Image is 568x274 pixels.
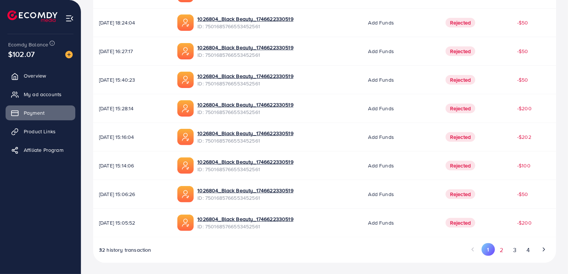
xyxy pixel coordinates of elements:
[536,241,562,268] iframe: Chat
[197,194,293,202] span: ID: 7501685766553452561
[177,72,194,88] img: ic-ads-acc.e4c84228.svg
[99,219,165,226] span: [DATE] 15:05:52
[6,87,75,102] a: My ad accounts
[7,10,58,22] img: logo
[197,72,293,80] a: 1026804_Black Beauty_1746622330519
[517,19,528,26] span: -$50
[197,130,293,137] a: 1026804_Black Beauty_1746622330519
[197,23,293,30] span: ID: 7501685766553452561
[177,215,194,231] img: ic-ads-acc.e4c84228.svg
[99,190,165,198] span: [DATE] 15:06:26
[495,243,508,257] button: Go to page 2
[446,18,475,27] span: Rejected
[522,243,535,257] button: Go to page 4
[24,146,63,154] span: Affiliate Program
[466,243,550,257] ul: Pagination
[368,190,394,198] span: Add funds
[368,105,394,112] span: Add funds
[99,19,165,26] span: [DATE] 18:24:04
[177,100,194,117] img: ic-ads-acc.e4c84228.svg
[368,76,394,84] span: Add funds
[65,51,73,58] img: image
[508,243,522,257] button: Go to page 3
[517,76,528,84] span: -$50
[197,80,293,87] span: ID: 7501685766553452561
[197,101,293,108] a: 1026804_Black Beauty_1746622330519
[446,189,475,199] span: Rejected
[177,43,194,59] img: ic-ads-acc.e4c84228.svg
[197,223,293,230] span: ID: 7501685766553452561
[517,105,532,112] span: -$200
[446,218,475,228] span: Rejected
[446,46,475,56] span: Rejected
[177,14,194,31] img: ic-ads-acc.e4c84228.svg
[197,166,293,173] span: ID: 7501685766553452561
[24,91,62,98] span: My ad accounts
[517,162,531,169] span: -$100
[6,105,75,120] a: Payment
[24,72,46,79] span: Overview
[24,109,45,117] span: Payment
[99,76,165,84] span: [DATE] 15:40:23
[197,215,293,223] a: 1026804_Black Beauty_1746622330519
[517,190,528,198] span: -$50
[99,162,165,169] span: [DATE] 15:14:06
[8,41,48,48] span: Ecomdy Balance
[65,14,74,23] img: menu
[99,105,165,112] span: [DATE] 15:28:14
[6,68,75,83] a: Overview
[197,51,293,59] span: ID: 7501685766553452561
[197,15,293,23] a: 1026804_Black Beauty_1746622330519
[368,48,394,55] span: Add funds
[482,243,495,256] button: Go to page 1
[446,75,475,85] span: Rejected
[6,143,75,157] a: Affiliate Program
[446,132,475,142] span: Rejected
[99,48,165,55] span: [DATE] 16:27:17
[99,246,151,254] span: 32 history transaction
[368,19,394,26] span: Add funds
[197,158,293,166] a: 1026804_Black Beauty_1746622330519
[368,162,394,169] span: Add funds
[177,186,194,202] img: ic-ads-acc.e4c84228.svg
[517,219,532,226] span: -$200
[446,104,475,113] span: Rejected
[24,128,56,135] span: Product Links
[197,137,293,144] span: ID: 7501685766553452561
[177,157,194,174] img: ic-ads-acc.e4c84228.svg
[368,133,394,141] span: Add funds
[197,44,293,51] a: 1026804_Black Beauty_1746622330519
[517,133,531,141] span: -$202
[99,133,165,141] span: [DATE] 15:16:04
[197,187,293,194] a: 1026804_Black Beauty_1746622330519
[368,219,394,226] span: Add funds
[8,49,35,59] span: $102.07
[517,48,528,55] span: -$50
[197,108,293,116] span: ID: 7501685766553452561
[177,129,194,145] img: ic-ads-acc.e4c84228.svg
[6,124,75,139] a: Product Links
[446,161,475,170] span: Rejected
